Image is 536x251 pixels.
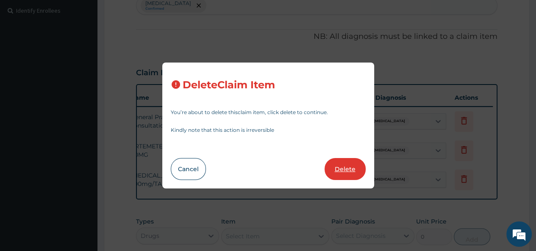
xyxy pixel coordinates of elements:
p: You’re about to delete this claim item , click delete to continue. [171,110,366,115]
h3: Delete Claim Item [183,79,275,91]
span: We're online! [49,73,117,158]
button: Cancel [171,158,206,180]
textarea: Type your message and hit 'Enter' [4,164,161,194]
div: Chat with us now [44,47,142,58]
img: d_794563401_company_1708531726252_794563401 [16,42,34,63]
div: Minimize live chat window [139,4,159,25]
button: Delete [325,158,366,180]
p: Kindly note that this action is irreversible [171,128,366,133]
